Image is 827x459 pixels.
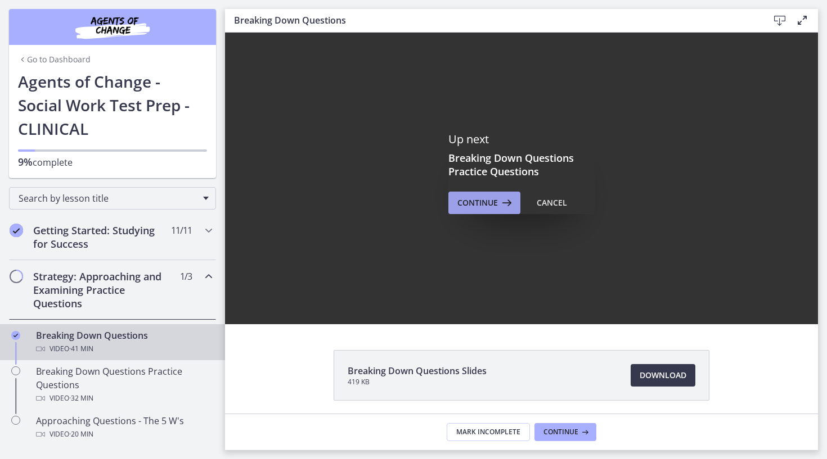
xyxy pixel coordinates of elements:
h2: Strategy: Approaching and Examining Practice Questions [33,270,170,310]
span: 1 / 3 [180,270,192,283]
div: Video [36,428,212,441]
span: Search by lesson title [19,192,197,204]
i: Completed [10,224,23,237]
img: Agents of Change Social Work Test Prep [45,13,180,40]
div: Breaking Down Questions Practice Questions [36,365,212,405]
span: Continue [543,428,578,437]
button: Continue [448,192,520,214]
h3: Breaking Down Questions [234,13,750,27]
span: Mark Incomplete [456,428,520,437]
div: Approaching Questions - The 5 W's [36,414,212,441]
a: Download [631,364,695,387]
i: Completed [11,331,20,340]
a: Go to Dashboard [18,54,91,65]
button: Mark Incomplete [447,423,530,441]
span: 419 KB [348,378,487,387]
h3: Breaking Down Questions Practice Questions [448,151,595,178]
h1: Agents of Change - Social Work Test Prep - CLINICAL [18,70,207,140]
div: Video [36,342,212,356]
span: Download [640,369,686,382]
p: Up next [448,132,595,147]
span: 11 / 11 [171,224,192,237]
button: Cancel [528,192,576,214]
span: · 41 min [69,342,93,356]
span: 9% [18,155,33,169]
span: Continue [457,196,498,210]
div: Search by lesson title [9,187,216,210]
span: · 32 min [69,392,93,405]
div: Cancel [537,196,567,210]
span: · 20 min [69,428,93,441]
div: Breaking Down Questions [36,329,212,356]
h2: Getting Started: Studying for Success [33,224,170,251]
div: Video [36,392,212,405]
p: complete [18,155,207,169]
span: Breaking Down Questions Slides [348,364,487,378]
button: Continue [534,423,596,441]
